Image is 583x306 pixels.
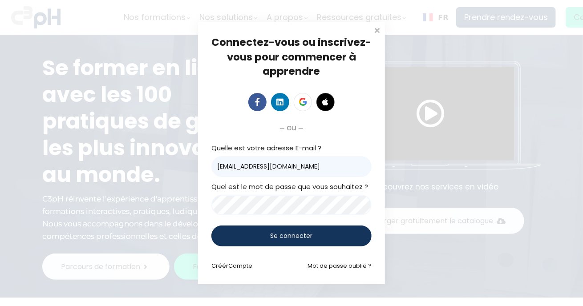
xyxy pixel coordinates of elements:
[211,262,252,270] a: CréérCompte
[287,121,296,134] span: ou
[228,262,252,270] span: Compte
[271,231,313,241] span: Se connecter
[212,35,372,78] span: Connectez-vous ou inscrivez-vous pour commencer à apprendre
[308,262,372,270] a: Mot de passe oublié ?
[211,156,372,177] input: E-mail ?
